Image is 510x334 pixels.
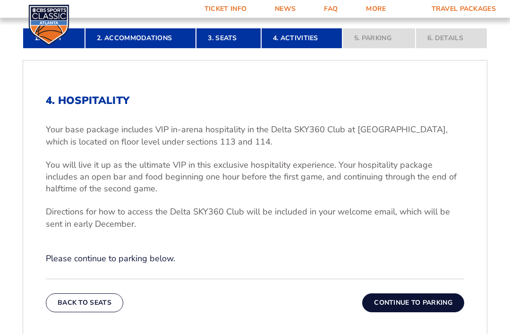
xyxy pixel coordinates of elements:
[362,294,464,313] button: Continue To Parking
[85,28,196,49] a: 2. Accommodations
[23,28,85,49] a: 1. Team
[46,294,123,313] button: Back To Seats
[196,28,261,49] a: 3. Seats
[46,160,464,196] p: You will live it up as the ultimate VIP in this exclusive hospitality experience. Your hospitalit...
[46,95,464,107] h2: 4. Hospitality
[46,253,464,265] p: Please continue to parking below.
[28,5,69,46] img: CBS Sports Classic
[46,124,464,148] p: Your base package includes VIP in-arena hospitality in the Delta SKY360 Club at [GEOGRAPHIC_DATA]...
[46,206,464,230] p: Directions for how to access the Delta SKY360 Club will be included in your welcome email, which ...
